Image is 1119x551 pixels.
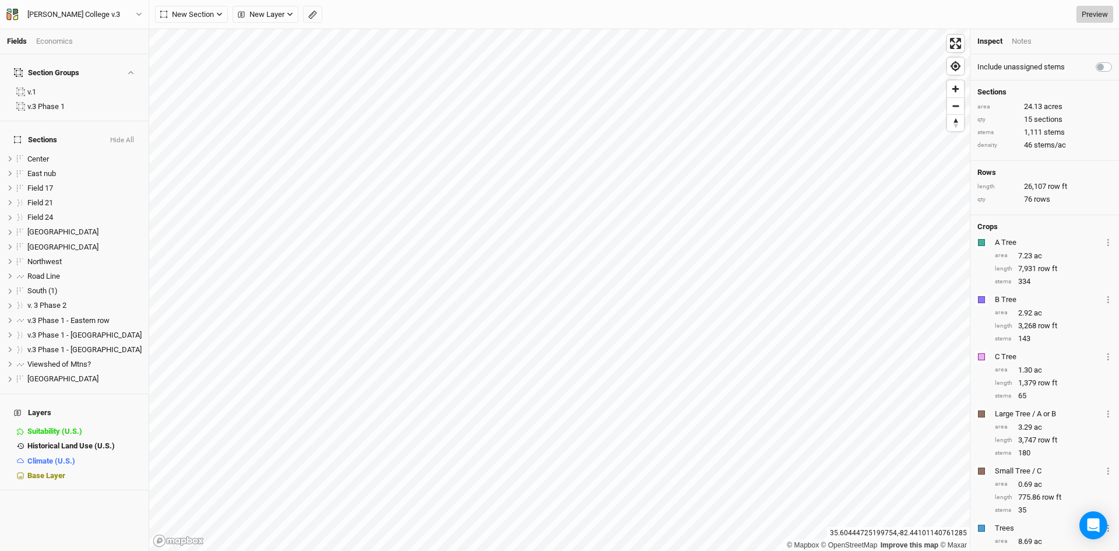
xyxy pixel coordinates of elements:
div: 143 [995,334,1112,344]
div: stems [995,335,1012,343]
div: area [995,366,1012,374]
div: 0.69 [995,479,1112,490]
div: Warren Wilson College v.3 [27,9,120,20]
span: ac [1034,365,1042,375]
div: 7.23 [995,251,1112,261]
span: row ft [1038,435,1057,445]
div: Inspect [977,36,1002,47]
div: 1,111 [977,127,1112,138]
span: Field 21 [27,198,53,207]
span: row ft [1048,181,1067,192]
div: length [995,436,1012,445]
div: area [995,308,1012,317]
div: Field 17 [27,184,142,193]
span: row ft [1042,492,1061,503]
div: v.3 Phase 1 [27,102,142,111]
button: Hide All [110,136,135,145]
div: 35.60444725199754 , -82.44101140761285 [827,527,970,539]
span: ac [1034,536,1042,547]
a: Fields [7,37,27,45]
span: Zoom out [947,98,964,114]
span: ac [1034,308,1042,318]
span: v. 3 Phase 2 [27,301,66,310]
div: 7,931 [995,264,1112,274]
div: Large Tree / A or B [995,409,1102,419]
div: stems [977,128,1018,137]
div: length [977,183,1018,191]
div: stems [995,278,1012,286]
div: length [995,493,1012,502]
button: Find my location [947,58,964,75]
button: New Section [155,6,228,23]
div: v. 3 Phase 2 [27,301,142,310]
span: acres [1044,101,1062,112]
div: area [995,251,1012,260]
span: Viewshed of Mtns? [27,360,91,368]
div: qty [977,115,1018,124]
span: Road Line [27,272,60,280]
h4: Layers [7,401,142,424]
canvas: Map [149,29,970,551]
div: 26,107 [977,181,1112,192]
div: 35 [995,505,1112,515]
span: Climate (U.S.) [27,457,75,465]
a: Maxar [940,541,967,549]
div: length [995,379,1012,388]
span: [GEOGRAPHIC_DATA] [27,227,98,236]
span: row ft [1038,264,1057,274]
div: Economics [36,36,73,47]
div: Climate (U.S.) [27,457,142,466]
div: Small Tree / C [995,466,1102,476]
div: East nub [27,169,142,178]
div: 1,379 [995,378,1112,388]
h4: Sections [977,87,1112,97]
span: v.3 Phase 1 - [GEOGRAPHIC_DATA] [27,345,142,354]
div: 46 [977,140,1112,150]
span: row ft [1038,321,1057,331]
div: Suitability (U.S.) [27,427,142,436]
button: Show section groups [125,69,135,76]
div: 775.86 [995,492,1112,503]
span: rows [1034,194,1050,205]
span: East nub [27,169,56,178]
div: 1.30 [995,365,1112,375]
div: Northwest [27,257,142,266]
div: B Tree [995,294,1102,305]
button: Crop Usage [1104,350,1112,363]
span: stems/ac [1034,140,1066,150]
button: Crop Usage [1104,464,1112,478]
div: 180 [995,448,1112,458]
span: Reset bearing to north [947,115,964,131]
div: 24.13 [977,101,1112,112]
span: Base Layer [27,471,65,480]
span: Northwest [27,257,62,266]
a: Mapbox logo [153,534,204,548]
a: Preview [1076,6,1113,23]
div: area [977,103,1018,111]
span: [GEOGRAPHIC_DATA] [27,243,98,251]
a: Improve this map [881,541,938,549]
button: [PERSON_NAME] College v.3 [6,8,143,21]
div: v.1 [27,87,142,97]
div: [PERSON_NAME] College v.3 [27,9,120,20]
button: Crop Usage [1104,521,1112,535]
div: 8.69 [995,536,1112,547]
div: Section Groups [14,68,79,78]
div: v.3 Phase 1 - South field [27,345,142,355]
span: ac [1034,479,1042,490]
span: Center [27,155,49,163]
button: Crop Usage [1104,236,1112,249]
div: Road Line [27,272,142,281]
div: Field 24 [27,213,142,222]
div: 65 [995,391,1112,401]
div: area [995,537,1012,546]
div: 3,747 [995,435,1112,445]
a: Mapbox [787,541,819,549]
button: Reset bearing to north [947,114,964,131]
span: Historical Land Use (U.S.) [27,441,115,450]
span: ac [1034,251,1042,261]
div: Open Intercom Messenger [1079,511,1107,539]
div: length [995,322,1012,331]
span: New Layer [238,9,284,20]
